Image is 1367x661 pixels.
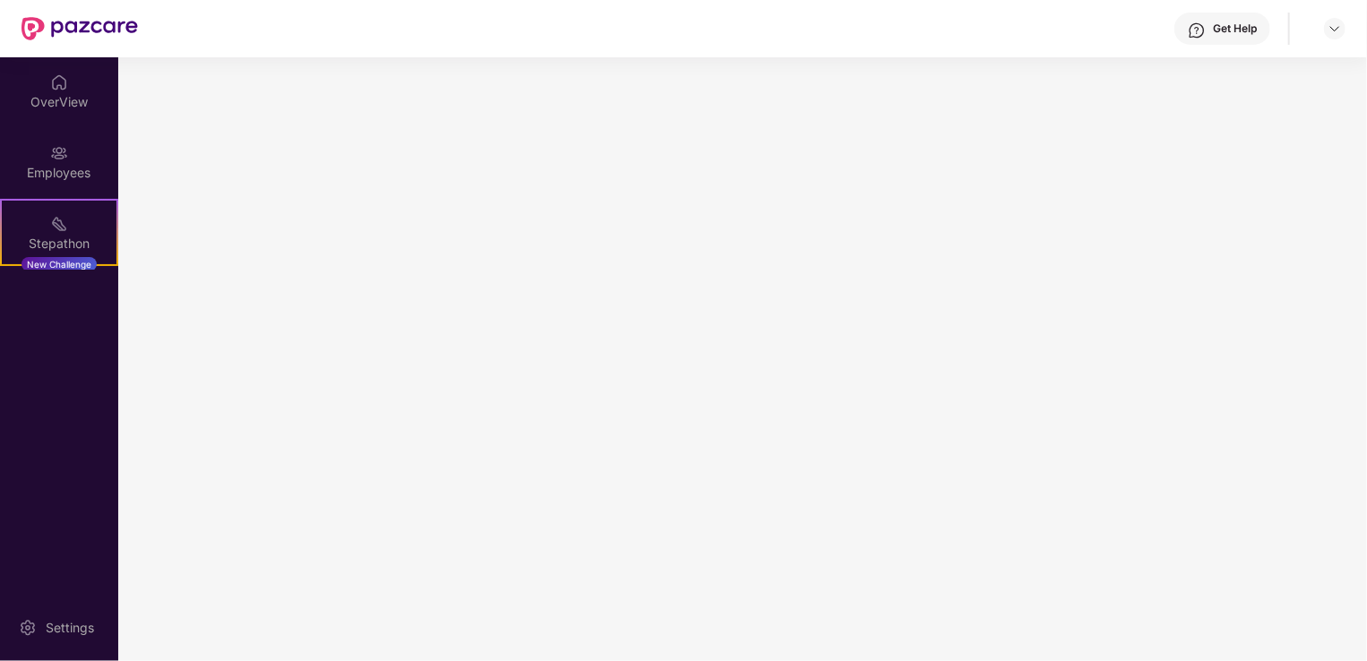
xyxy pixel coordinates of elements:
div: New Challenge [21,257,97,271]
img: New Pazcare Logo [21,17,138,40]
div: Get Help [1213,21,1257,36]
img: svg+xml;base64,PHN2ZyBpZD0iRHJvcGRvd24tMzJ4MzIiIHhtbG5zPSJodHRwOi8vd3d3LnczLm9yZy8yMDAwL3N2ZyIgd2... [1328,21,1342,36]
img: svg+xml;base64,PHN2ZyB4bWxucz0iaHR0cDovL3d3dy53My5vcmcvMjAwMC9zdmciIHdpZHRoPSIyMSIgaGVpZ2h0PSIyMC... [50,215,68,233]
div: Settings [40,619,99,637]
img: svg+xml;base64,PHN2ZyBpZD0iU2V0dGluZy0yMHgyMCIgeG1sbnM9Imh0dHA6Ly93d3cudzMub3JnLzIwMDAvc3ZnIiB3aW... [19,619,37,637]
img: svg+xml;base64,PHN2ZyBpZD0iSG9tZSIgeG1sbnM9Imh0dHA6Ly93d3cudzMub3JnLzIwMDAvc3ZnIiB3aWR0aD0iMjAiIG... [50,73,68,91]
div: Stepathon [2,235,116,253]
img: svg+xml;base64,PHN2ZyBpZD0iSGVscC0zMngzMiIgeG1sbnM9Imh0dHA6Ly93d3cudzMub3JnLzIwMDAvc3ZnIiB3aWR0aD... [1188,21,1206,39]
img: svg+xml;base64,PHN2ZyBpZD0iRW1wbG95ZWVzIiB4bWxucz0iaHR0cDovL3d3dy53My5vcmcvMjAwMC9zdmciIHdpZHRoPS... [50,144,68,162]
